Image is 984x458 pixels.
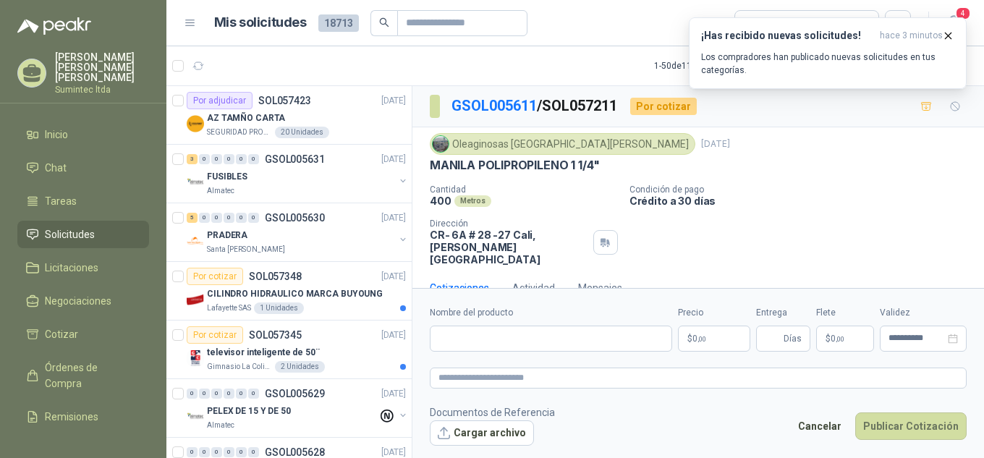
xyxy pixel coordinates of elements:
button: Cancelar [790,412,849,440]
div: 0 [248,213,259,223]
div: 5 [187,213,198,223]
div: 1 - 50 de 11345 [654,54,753,77]
div: 0 [248,447,259,457]
p: Sumintec ltda [55,85,149,94]
div: 0 [199,389,210,399]
div: 0 [224,154,234,164]
span: Inicio [45,127,68,143]
div: 0 [224,389,234,399]
p: $0,00 [678,326,750,352]
div: 0 [224,213,234,223]
p: AZ TAMÑO CARTA [207,111,285,125]
a: Solicitudes [17,221,149,248]
span: Remisiones [45,409,98,425]
div: 0 [211,213,222,223]
a: Por adjudicarSOL057423[DATE] Company LogoAZ TAMÑO CARTASEGURIDAD PROVISER LTDA20 Unidades [166,86,412,145]
div: 0 [187,389,198,399]
div: 20 Unidades [275,127,329,138]
p: Crédito a 30 días [629,195,978,207]
span: Solicitudes [45,226,95,242]
span: Días [784,326,802,351]
label: Validez [880,306,967,320]
div: 0 [211,389,222,399]
p: Dirección [430,219,588,229]
a: Por cotizarSOL057348[DATE] Company LogoCILINDRO HIDRAULICO MARCA BUYOUNGLafayette SAS1 Unidades [166,262,412,321]
span: Cotizar [45,326,78,342]
p: GSOL005628 [265,447,325,457]
p: GSOL005630 [265,213,325,223]
p: [DATE] [381,270,406,284]
a: Tareas [17,187,149,215]
span: $ [826,334,831,343]
p: SOL057345 [249,330,302,340]
div: Mensajes [578,280,622,296]
p: CR- 6A # 28 -27 Cali , [PERSON_NAME][GEOGRAPHIC_DATA] [430,229,588,266]
p: SEGURIDAD PROVISER LTDA [207,127,272,138]
div: 0 [236,154,247,164]
button: Cargar archivo [430,420,534,446]
span: Tareas [45,193,77,209]
div: 0 [236,447,247,457]
button: Publicar Cotización [855,412,967,440]
span: ,00 [697,335,706,343]
span: Chat [45,160,67,176]
div: Por cotizar [187,326,243,344]
img: Company Logo [187,291,204,308]
span: search [379,17,389,27]
img: Company Logo [187,232,204,250]
span: 0 [692,334,706,343]
span: ,00 [836,335,844,343]
div: 0 [248,154,259,164]
button: ¡Has recibido nuevas solicitudes!hace 3 minutos Los compradores han publicado nuevas solicitudes ... [689,17,967,89]
a: Inicio [17,121,149,148]
p: Gimnasio La Colina [207,361,272,373]
p: / SOL057211 [451,95,619,117]
span: Negociaciones [45,293,111,309]
div: 0 [248,389,259,399]
div: Por cotizar [187,268,243,285]
span: Licitaciones [45,260,98,276]
p: 400 [430,195,451,207]
span: 18713 [318,14,359,32]
p: Santa [PERSON_NAME] [207,244,285,255]
a: Licitaciones [17,254,149,281]
p: Almatec [207,420,234,431]
div: Oleaginosas [GEOGRAPHIC_DATA][PERSON_NAME] [430,133,695,155]
img: Company Logo [187,115,204,132]
p: [DATE] [381,153,406,166]
div: 0 [236,213,247,223]
p: Los compradores han publicado nuevas solicitudes en tus categorías. [701,51,954,77]
div: 0 [199,154,210,164]
div: Cotizaciones [430,280,489,296]
p: Lafayette SAS [207,302,251,314]
div: 0 [199,213,210,223]
p: [DATE] [381,211,406,225]
div: 1 Unidades [254,302,304,314]
div: Por adjudicar [187,92,253,109]
p: televisor inteligente de 50¨ [207,346,320,360]
a: 0 0 0 0 0 0 GSOL005629[DATE] Company LogoPELEX DE 15 Y DE 50Almatec [187,385,409,431]
div: 0 [224,447,234,457]
p: Condición de pago [629,185,978,195]
div: 2 Unidades [275,361,325,373]
div: 0 [236,389,247,399]
a: 3 0 0 0 0 0 GSOL005631[DATE] Company LogoFUSIBLESAlmatec [187,150,409,197]
div: 0 [187,447,198,457]
p: PELEX DE 15 Y DE 50 [207,404,291,418]
p: [DATE] [381,328,406,342]
h3: ¡Has recibido nuevas solicitudes! [701,30,874,42]
p: [DATE] [381,94,406,108]
p: Almatec [207,185,234,197]
p: [DATE] [701,137,730,151]
div: Metros [454,195,491,207]
p: SOL057423 [258,96,311,106]
div: Por cotizar [630,98,697,115]
p: $ 0,00 [816,326,874,352]
p: PRADERA [207,229,247,242]
div: Todas [744,15,774,31]
div: 0 [211,154,222,164]
p: Documentos de Referencia [430,404,555,420]
label: Nombre del producto [430,306,672,320]
label: Entrega [756,306,810,320]
label: Precio [678,306,750,320]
